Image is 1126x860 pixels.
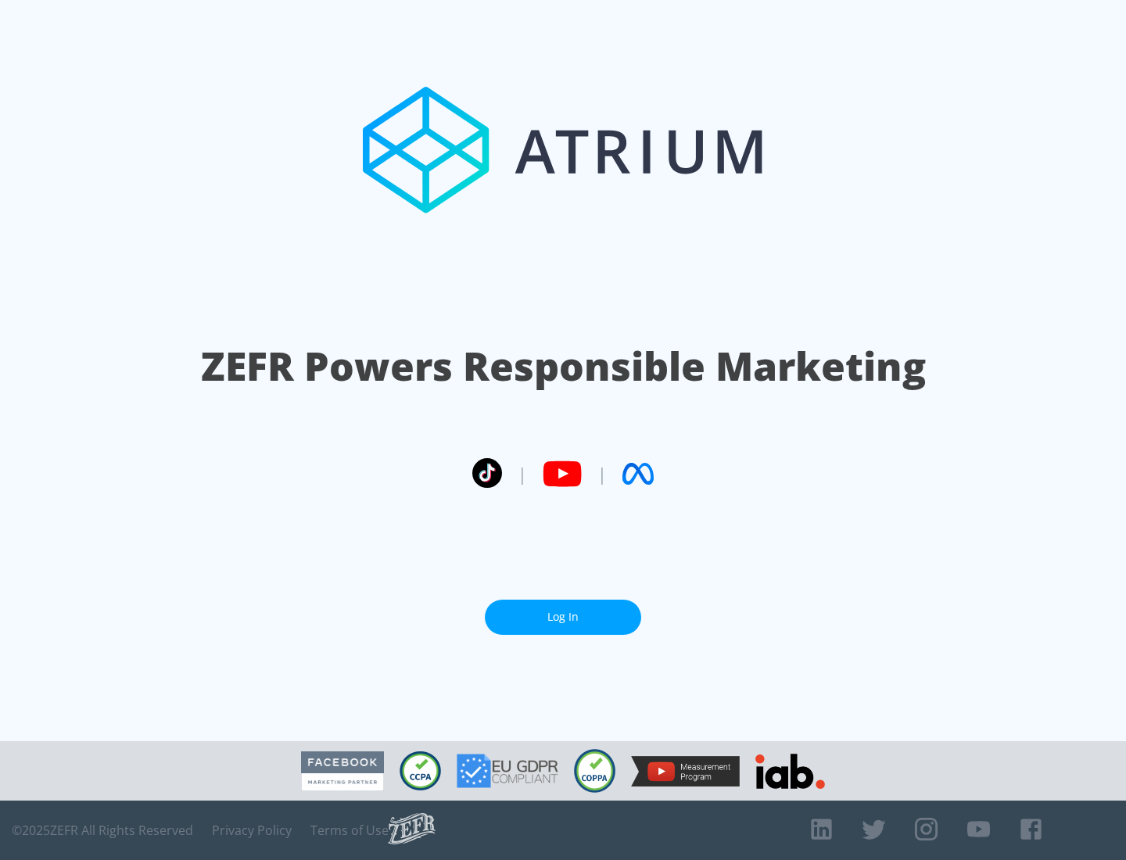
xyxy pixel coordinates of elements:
img: CCPA Compliant [400,751,441,790]
img: YouTube Measurement Program [631,756,740,787]
span: | [518,462,527,486]
img: GDPR Compliant [457,754,558,788]
span: | [597,462,607,486]
a: Privacy Policy [212,822,292,838]
img: Facebook Marketing Partner [301,751,384,791]
img: COPPA Compliant [574,749,615,793]
img: IAB [755,754,825,789]
a: Log In [485,600,641,635]
span: © 2025 ZEFR All Rights Reserved [12,822,193,838]
a: Terms of Use [310,822,389,838]
h1: ZEFR Powers Responsible Marketing [201,339,926,393]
